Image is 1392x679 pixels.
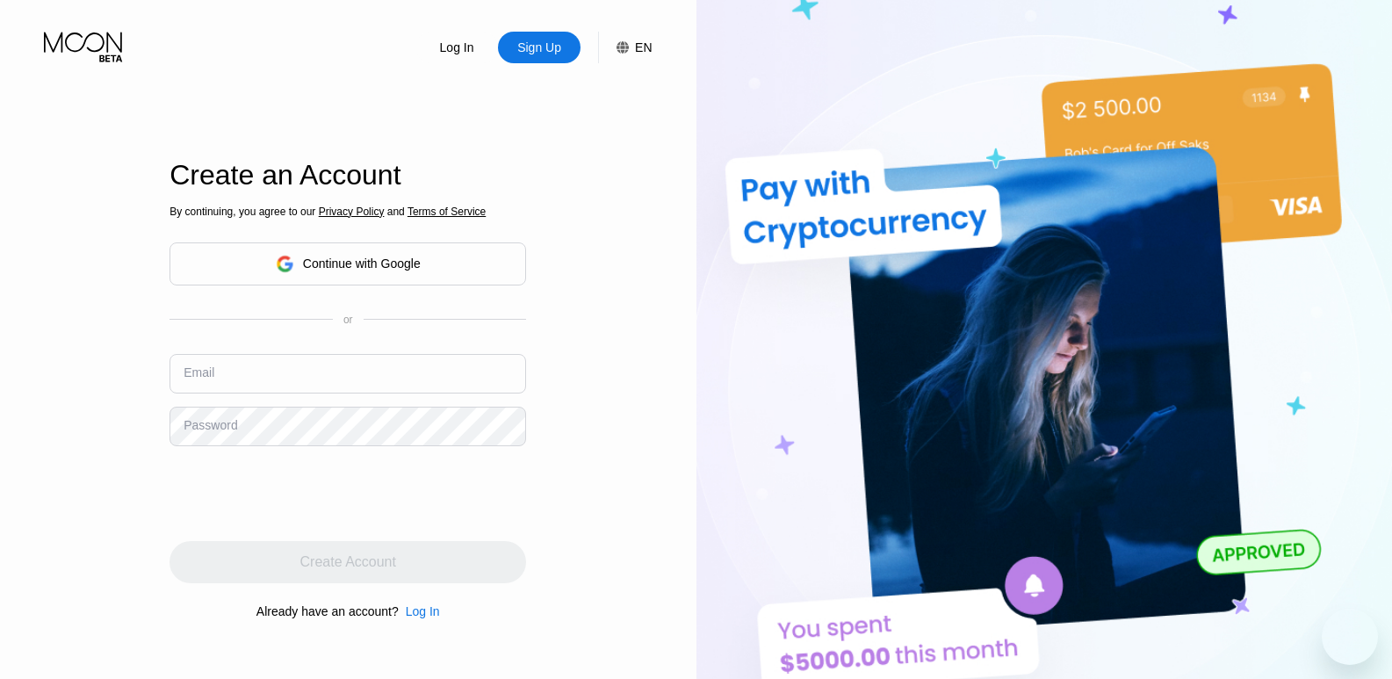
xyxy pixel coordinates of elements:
[498,32,581,63] div: Sign Up
[169,242,526,285] div: Continue with Google
[408,206,486,218] span: Terms of Service
[184,365,214,379] div: Email
[169,459,436,528] iframe: reCAPTCHA
[169,206,526,218] div: By continuing, you agree to our
[184,418,237,432] div: Password
[319,206,385,218] span: Privacy Policy
[406,604,440,618] div: Log In
[415,32,498,63] div: Log In
[303,256,421,271] div: Continue with Google
[256,604,399,618] div: Already have an account?
[384,206,408,218] span: and
[598,32,652,63] div: EN
[399,604,440,618] div: Log In
[343,314,353,326] div: or
[169,159,526,191] div: Create an Account
[516,39,563,56] div: Sign Up
[438,39,476,56] div: Log In
[1322,609,1378,665] iframe: Button to launch messaging window
[635,40,652,54] div: EN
